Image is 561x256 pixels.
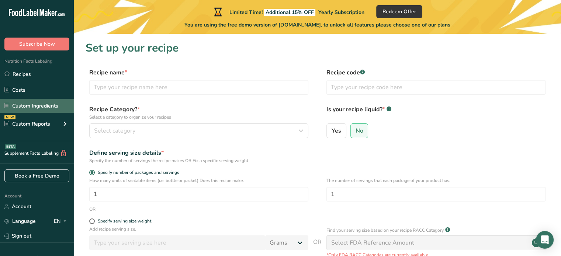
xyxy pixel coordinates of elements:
button: Subscribe Now [4,38,69,50]
div: Select FDA Reference Amount [331,238,414,247]
span: Subscribe Now [19,40,55,48]
div: NEW [4,115,15,119]
button: Redeem Offer [376,5,422,18]
a: Language [4,215,36,228]
h1: Set up your recipe [86,40,549,56]
div: Specify the number of servings the recipe makes OR Fix a specific serving weight [89,157,308,164]
p: The number of servings that each package of your product has. [326,177,546,184]
span: Select category [94,126,135,135]
span: Specify number of packages and servings [95,170,179,175]
div: EN [54,217,69,226]
div: OR [89,206,96,213]
label: Recipe Category? [89,105,308,120]
div: Limited Time! [212,7,364,16]
div: Specify serving size weight [98,218,151,224]
p: How many units of sealable items (i.e. bottle or packet) Does this recipe make. [89,177,308,184]
span: Redeem Offer [382,8,416,15]
span: plans [437,21,450,28]
span: No [356,127,363,134]
label: Is your recipe liquid? [326,105,546,120]
span: Additional 15% OFF [264,9,315,16]
input: Type your serving size here [89,235,265,250]
a: Book a Free Demo [4,169,69,182]
div: Define serving size details [89,148,308,157]
input: Type your recipe name here [89,80,308,95]
label: Recipe name [89,68,308,77]
div: Custom Reports [4,120,50,128]
span: Yearly Subscription [318,9,364,16]
span: Yes [332,127,341,134]
p: Add recipe serving size. [89,226,308,232]
div: Open Intercom Messenger [536,231,554,249]
div: BETA [5,144,16,149]
span: You are using the free demo version of [DOMAIN_NAME], to unlock all features please choose one of... [184,21,450,29]
p: Select a category to organize your recipes [89,114,308,120]
button: Select category [89,123,308,138]
p: Find your serving size based on your recipe RACC Category [326,227,444,234]
label: Recipe code [326,68,546,77]
input: Type your recipe code here [326,80,546,95]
